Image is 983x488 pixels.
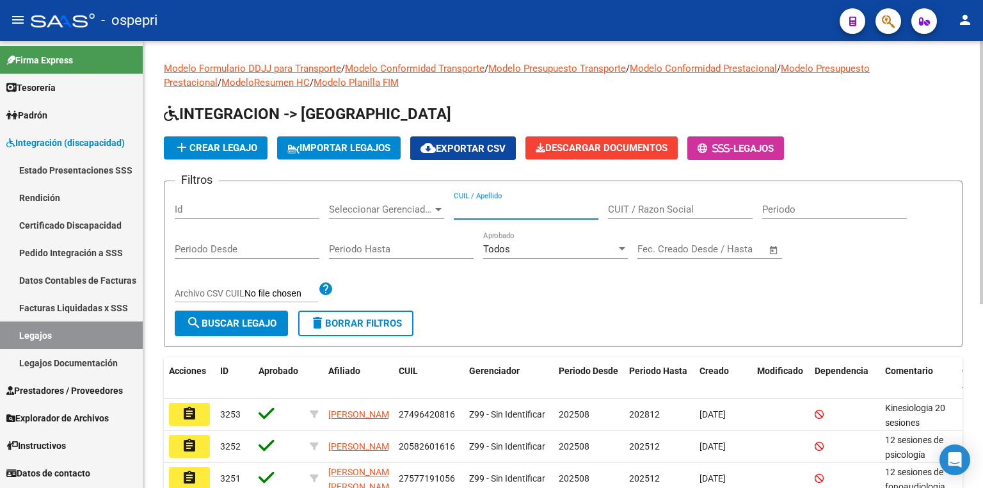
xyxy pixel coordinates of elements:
[164,63,341,74] a: Modelo Formulario DDJJ para Transporte
[310,318,402,329] span: Borrar Filtros
[310,315,325,330] mat-icon: delete
[221,77,310,88] a: ModeloResumen HC
[253,357,305,400] datatable-header-cell: Aprobado
[399,441,455,451] span: 20582601616
[420,143,506,154] span: Exportar CSV
[629,366,687,376] span: Periodo Hasta
[6,411,109,425] span: Explorador de Archivos
[699,441,726,451] span: [DATE]
[637,243,679,255] input: Start date
[483,243,510,255] span: Todos
[885,403,954,471] span: Kinesiologia 20 sesiones mensuales 13/08/2025 al 31/12/2025 Lic Rosaroli Fabiana
[186,318,276,329] span: Buscar Legajo
[175,311,288,336] button: Buscar Legajo
[694,357,752,400] datatable-header-cell: Creado
[328,366,360,376] span: Afiliado
[169,366,206,376] span: Acciones
[220,441,241,451] span: 3252
[536,142,667,154] span: Descargar Documentos
[488,63,626,74] a: Modelo Presupuesto Transporte
[6,439,66,453] span: Instructivos
[164,136,268,159] button: Crear Legajo
[394,357,464,400] datatable-header-cell: CUIL
[698,143,733,154] span: -
[182,406,197,421] mat-icon: assignment
[630,63,777,74] a: Modelo Conformidad Prestacional
[691,243,753,255] input: End date
[420,140,436,156] mat-icon: cloud_download
[6,466,90,480] span: Datos de contacto
[757,366,803,376] span: Modificado
[815,366,868,376] span: Dependencia
[629,409,660,419] span: 202812
[220,473,241,484] span: 3251
[329,204,433,215] span: Seleccionar Gerenciador
[885,366,933,376] span: Comentario
[733,143,774,154] span: Legajos
[182,438,197,453] mat-icon: assignment
[244,288,318,300] input: Archivo CSV CUIL
[314,77,399,88] a: Modelo Planilla FIM
[215,357,253,400] datatable-header-cell: ID
[469,441,545,451] span: Z99 - Sin Identificar
[399,366,418,376] span: CUIL
[174,142,257,154] span: Crear Legajo
[699,473,726,484] span: [DATE]
[6,108,47,122] span: Padrón
[10,12,26,28] mat-icon: menu
[629,473,660,484] span: 202512
[174,140,189,155] mat-icon: add
[699,366,729,376] span: Creado
[624,357,694,400] datatable-header-cell: Periodo Hasta
[298,311,413,336] button: Borrar Filtros
[164,357,215,400] datatable-header-cell: Acciones
[6,384,123,398] span: Prestadores / Proveedores
[182,470,197,485] mat-icon: assignment
[559,366,618,376] span: Periodo Desde
[164,105,451,123] span: INTEGRACION -> [GEOGRAPHIC_DATA]
[752,357,810,400] datatable-header-cell: Modificado
[175,171,219,189] h3: Filtros
[6,81,56,95] span: Tesorería
[554,357,624,400] datatable-header-cell: Periodo Desde
[559,473,589,484] span: 202508
[559,409,589,419] span: 202508
[469,366,520,376] span: Gerenciador
[328,409,397,419] span: [PERSON_NAME]
[318,281,333,297] mat-icon: help
[880,357,957,400] datatable-header-cell: Comentario
[410,136,516,160] button: Exportar CSV
[220,409,241,419] span: 3253
[525,136,678,159] button: Descargar Documentos
[687,136,784,160] button: -Legajos
[399,473,455,484] span: 27577191056
[220,366,228,376] span: ID
[767,243,781,257] button: Open calendar
[6,136,125,150] span: Integración (discapacidad)
[939,444,970,475] div: Open Intercom Messenger
[559,441,589,451] span: 202508
[186,315,202,330] mat-icon: search
[345,63,484,74] a: Modelo Conformidad Transporte
[6,53,73,67] span: Firma Express
[399,409,455,419] span: 27496420816
[323,357,394,400] datatable-header-cell: Afiliado
[101,6,157,35] span: - ospepri
[175,288,244,298] span: Archivo CSV CUIL
[277,136,401,159] button: IMPORTAR LEGAJOS
[287,142,390,154] span: IMPORTAR LEGAJOS
[328,441,397,451] span: [PERSON_NAME]
[957,12,973,28] mat-icon: person
[810,357,880,400] datatable-header-cell: Dependencia
[629,441,660,451] span: 202512
[259,366,298,376] span: Aprobado
[699,409,726,419] span: [DATE]
[469,409,545,419] span: Z99 - Sin Identificar
[469,473,545,484] span: Z99 - Sin Identificar
[464,357,554,400] datatable-header-cell: Gerenciador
